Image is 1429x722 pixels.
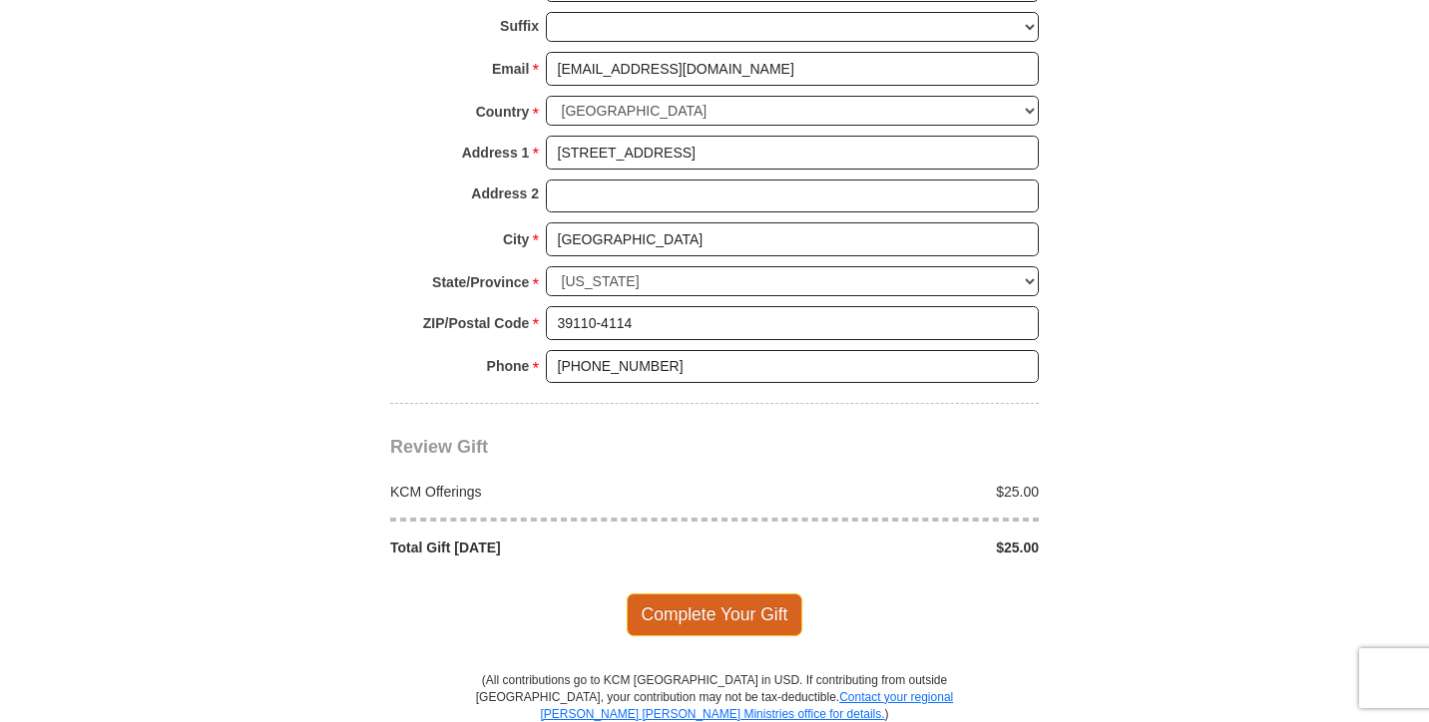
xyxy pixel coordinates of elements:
div: Total Gift [DATE] [380,538,715,557]
strong: Address 2 [471,180,539,207]
div: $25.00 [714,538,1050,557]
strong: City [503,225,529,253]
strong: Email [492,55,529,83]
span: Review Gift [390,437,488,457]
strong: Phone [487,352,530,380]
strong: Country [476,98,530,126]
a: Contact your regional [PERSON_NAME] [PERSON_NAME] Ministries office for details. [540,690,953,721]
strong: State/Province [432,268,529,296]
strong: Address 1 [462,139,530,167]
strong: ZIP/Postal Code [423,309,530,337]
div: $25.00 [714,482,1050,502]
div: KCM Offerings [380,482,715,502]
strong: Suffix [500,12,539,40]
span: Complete Your Gift [627,593,803,635]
